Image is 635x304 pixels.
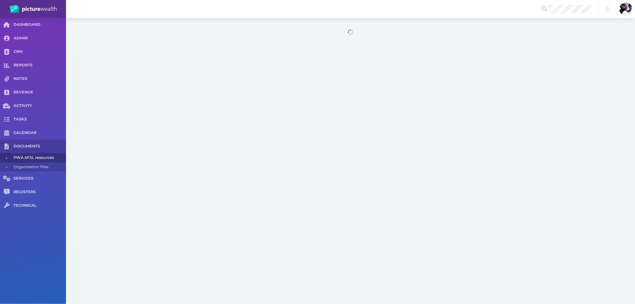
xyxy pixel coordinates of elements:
span: REPORTS [14,63,66,68]
span: SERVICES [14,176,66,181]
span: PWA AFSL resources [14,153,64,163]
span: REGISTERS [14,190,66,195]
span: DOCUMENTS [14,144,66,149]
span: DASHBOARD [14,22,66,27]
span: CALENDAR [14,130,66,135]
img: PW [10,5,57,13]
span: CRM [14,49,66,54]
span: Organisation files [14,163,64,172]
span: TASKS [14,117,66,122]
span: NOTES [14,76,66,81]
img: Tory Richardson [619,2,633,16]
span: TECHNICAL [14,203,66,208]
span: ACTIVITY [14,103,66,108]
span: ADMIN [14,36,66,41]
span: REVENUE [14,90,66,95]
